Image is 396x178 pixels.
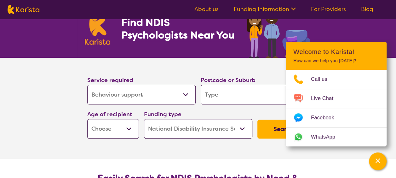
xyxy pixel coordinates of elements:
img: psychology [245,3,312,58]
span: Call us [311,74,335,84]
input: Type [201,85,309,104]
label: Service required [87,76,133,84]
label: Funding type [144,110,181,118]
img: Karista logo [8,5,39,14]
div: Channel Menu [286,42,387,146]
span: Facebook [311,113,341,122]
label: Postcode or Suburb [201,76,255,84]
ul: Choose channel [286,70,387,146]
a: Blog [361,5,373,13]
button: Search [257,120,309,139]
span: WhatsApp [311,132,343,142]
a: Web link opens in a new tab. [286,128,387,146]
button: Channel Menu [369,152,387,170]
label: Age of recipient [87,110,132,118]
h2: Welcome to Karista! [293,48,379,56]
img: Karista logo [85,11,111,45]
p: How can we help you [DATE]? [293,58,379,63]
span: Live Chat [311,94,341,103]
a: Funding Information [234,5,296,13]
h1: Find NDIS Psychologists Near You [121,16,238,41]
a: About us [194,5,219,13]
a: For Providers [311,5,346,13]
